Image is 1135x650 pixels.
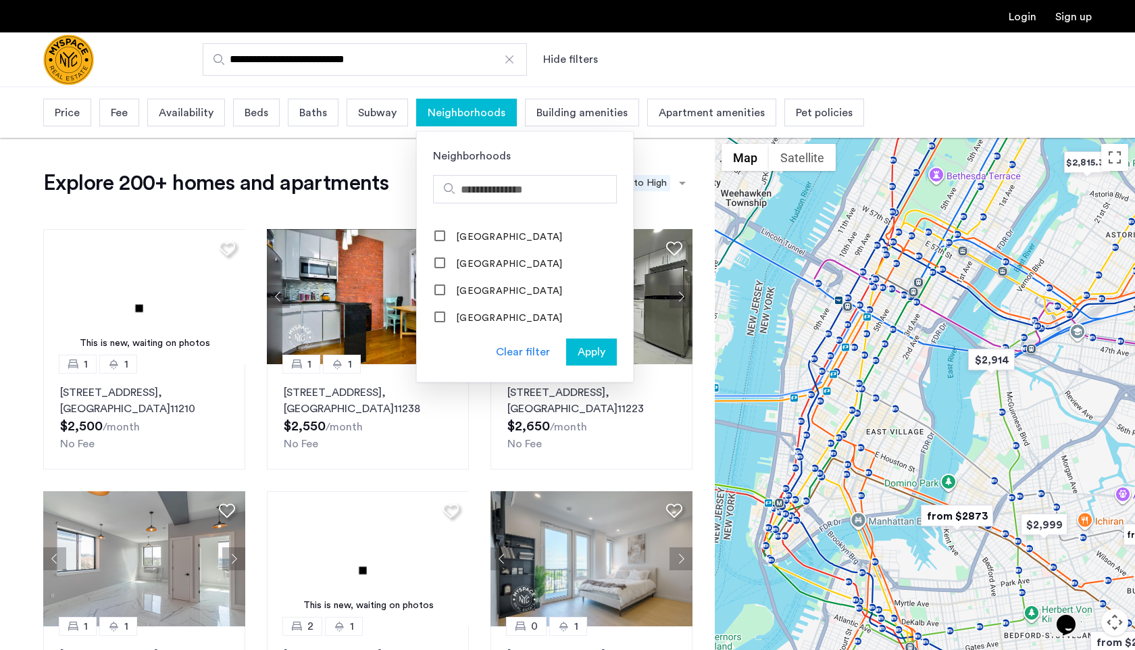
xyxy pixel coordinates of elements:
label: [GEOGRAPHIC_DATA] [453,259,562,270]
span: Apply [578,344,605,360]
a: Login [1009,11,1036,22]
span: Beds [245,105,268,121]
label: [GEOGRAPHIC_DATA] [453,313,562,324]
div: Clear filter [496,344,550,360]
span: Fee [111,105,128,121]
span: Baths [299,105,327,121]
button: Show or hide filters [543,51,598,68]
button: button [566,339,617,366]
span: Price [55,105,80,121]
img: logo [43,34,94,85]
span: Building amenities [536,105,628,121]
span: Apartment amenities [659,105,765,121]
a: Registration [1055,11,1092,22]
span: Neighborhoods [428,105,505,121]
a: Cazamio Logo [43,34,94,85]
input: Apartment Search [203,43,527,76]
div: Neighborhoods [417,132,633,164]
span: Pet policies [796,105,853,121]
iframe: chat widget [1051,596,1094,636]
label: [GEOGRAPHIC_DATA] [453,232,562,243]
label: [GEOGRAPHIC_DATA] [453,286,562,297]
span: Subway [358,105,397,121]
span: Availability [159,105,213,121]
input: Search hoods [461,182,611,198]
